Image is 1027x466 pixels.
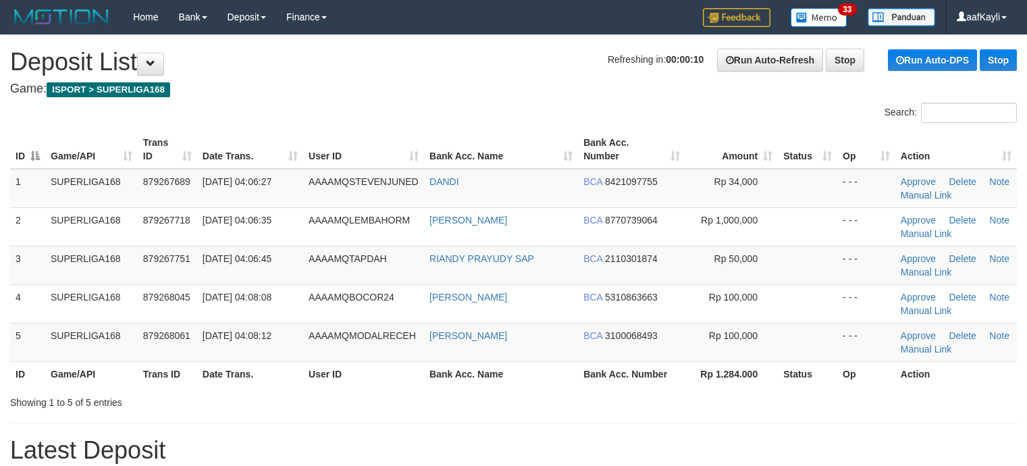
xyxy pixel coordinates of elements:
[203,215,271,226] span: [DATE] 04:06:35
[901,267,952,278] a: Manual Link
[143,253,190,264] span: 879267751
[895,130,1017,169] th: Action: activate to sort column ascending
[901,190,952,201] a: Manual Link
[143,176,190,187] span: 879267689
[578,361,685,386] th: Bank Acc. Number
[901,228,952,239] a: Manual Link
[309,215,410,226] span: AAAAMQLEMBAHORM
[10,246,45,284] td: 3
[901,292,936,303] a: Approve
[143,292,190,303] span: 879268045
[303,130,424,169] th: User ID: activate to sort column ascending
[10,130,45,169] th: ID: activate to sort column descending
[791,8,847,27] img: Button%20Memo.svg
[714,253,758,264] span: Rp 50,000
[605,292,658,303] span: Copy 5310863663 to clipboard
[309,176,419,187] span: AAAAMQSTEVENJUNED
[424,130,578,169] th: Bank Acc. Name: activate to sort column ascending
[203,292,271,303] span: [DATE] 04:08:08
[45,130,138,169] th: Game/API: activate to sort column ascending
[583,253,602,264] span: BCA
[895,361,1017,386] th: Action
[583,292,602,303] span: BCA
[980,49,1017,71] a: Stop
[989,253,1009,264] a: Note
[138,361,197,386] th: Trans ID
[309,292,394,303] span: AAAAMQBOCOR24
[837,169,895,208] td: - - -
[10,169,45,208] td: 1
[837,207,895,246] td: - - -
[429,330,507,341] a: [PERSON_NAME]
[685,130,779,169] th: Amount: activate to sort column ascending
[10,361,45,386] th: ID
[838,3,856,16] span: 33
[424,361,578,386] th: Bank Acc. Name
[949,330,976,341] a: Delete
[989,176,1009,187] a: Note
[703,8,770,27] img: Feedback.jpg
[45,246,138,284] td: SUPERLIGA168
[583,176,602,187] span: BCA
[138,130,197,169] th: Trans ID: activate to sort column ascending
[701,215,758,226] span: Rp 1,000,000
[901,305,952,316] a: Manual Link
[429,215,507,226] a: [PERSON_NAME]
[143,215,190,226] span: 879267718
[605,176,658,187] span: Copy 8421097755 to clipboard
[47,82,170,97] span: ISPORT > SUPERLIGA168
[868,8,935,26] img: panduan.png
[885,103,1017,123] label: Search:
[901,344,952,355] a: Manual Link
[10,390,418,409] div: Showing 1 to 5 of 5 entries
[709,292,758,303] span: Rp 100,000
[10,437,1017,464] h1: Latest Deposit
[605,253,658,264] span: Copy 2110301874 to clipboard
[949,253,976,264] a: Delete
[826,49,864,72] a: Stop
[901,176,936,187] a: Approve
[778,130,837,169] th: Status: activate to sort column ascending
[10,323,45,361] td: 5
[203,253,271,264] span: [DATE] 04:06:45
[901,330,936,341] a: Approve
[578,130,685,169] th: Bank Acc. Number: activate to sort column ascending
[197,130,303,169] th: Date Trans.: activate to sort column ascending
[309,253,387,264] span: AAAAMQTAPDAH
[837,284,895,323] td: - - -
[901,253,936,264] a: Approve
[583,215,602,226] span: BCA
[197,361,303,386] th: Date Trans.
[837,323,895,361] td: - - -
[10,49,1017,76] h1: Deposit List
[949,176,976,187] a: Delete
[309,330,416,341] span: AAAAMQMODALRECEH
[429,176,459,187] a: DANDI
[989,292,1009,303] a: Note
[949,292,976,303] a: Delete
[10,207,45,246] td: 2
[989,215,1009,226] a: Note
[203,176,271,187] span: [DATE] 04:06:27
[949,215,976,226] a: Delete
[837,361,895,386] th: Op
[888,49,977,71] a: Run Auto-DPS
[10,82,1017,96] h4: Game:
[303,361,424,386] th: User ID
[605,215,658,226] span: Copy 8770739064 to clipboard
[921,103,1017,123] input: Search:
[429,292,507,303] a: [PERSON_NAME]
[605,330,658,341] span: Copy 3100068493 to clipboard
[203,330,271,341] span: [DATE] 04:08:12
[666,54,704,65] strong: 00:00:10
[45,361,138,386] th: Game/API
[45,284,138,323] td: SUPERLIGA168
[717,49,823,72] a: Run Auto-Refresh
[685,361,779,386] th: Rp 1.284.000
[45,169,138,208] td: SUPERLIGA168
[778,361,837,386] th: Status
[901,215,936,226] a: Approve
[837,130,895,169] th: Op: activate to sort column ascending
[429,253,534,264] a: RIANDY PRAYUDY SAP
[709,330,758,341] span: Rp 100,000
